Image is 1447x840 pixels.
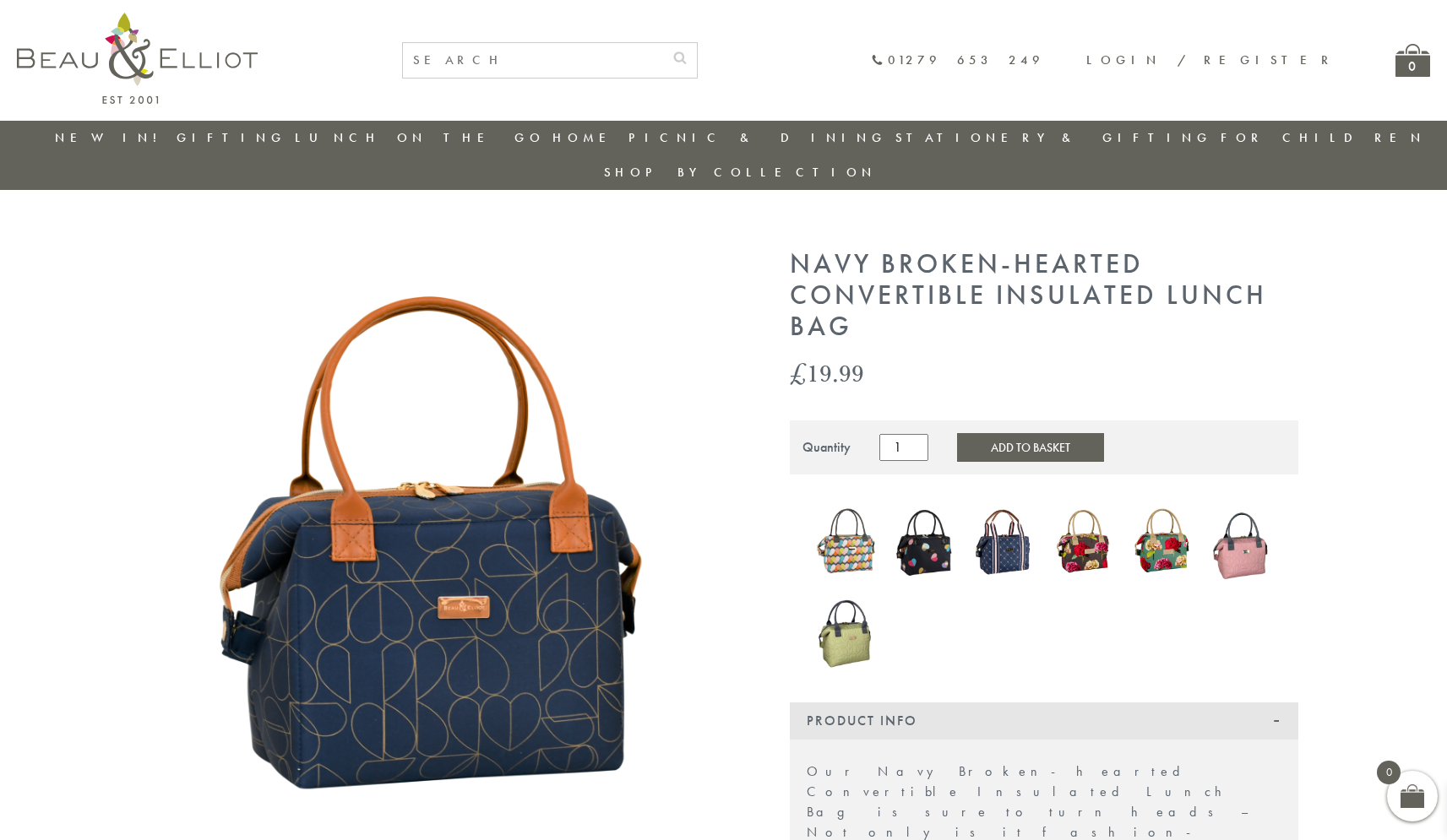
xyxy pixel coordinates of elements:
[815,588,878,677] a: Oxford quilted lunch bag pistachio
[1053,504,1115,583] a: Sarah Kelleher Lunch Bag Dark Stone
[1210,500,1273,583] img: Oxford quilted lunch bag mallow
[1131,500,1194,587] a: Sarah Kelleher convertible lunch bag teal
[815,502,878,582] img: Carnaby eclipse convertible lunch bag
[790,355,864,390] bdi: 19.99
[177,129,286,146] a: Gifting
[894,500,956,584] img: Emily convertible lunch bag
[790,355,807,390] span: £
[295,129,545,146] a: Lunch On The Go
[1053,504,1115,580] img: Sarah Kelleher Lunch Bag Dark Stone
[1221,129,1426,146] a: For Children
[604,164,877,181] a: Shop by collection
[17,13,258,104] img: logo
[790,702,1298,740] div: Product Info
[628,129,887,146] a: Picnic & Dining
[895,129,1212,146] a: Stationery & Gifting
[802,440,851,455] div: Quantity
[552,129,620,146] a: Home
[1377,761,1401,784] span: 0
[815,502,878,585] a: Carnaby eclipse convertible lunch bag
[815,588,878,674] img: Oxford quilted lunch bag pistachio
[1086,51,1336,68] a: Login / Register
[871,53,1044,68] a: 01279 653 249
[150,249,741,840] img: Convertible lunch bag Monochrome Tile 7L Luxury Insulated Lunch Tote
[957,433,1104,462] button: Add to Basket
[894,500,956,588] a: Emily convertible lunch bag
[790,249,1298,342] h1: Navy Broken-hearted Convertible Insulated Lunch Bag
[1395,44,1430,77] a: 0
[1210,500,1273,587] a: Oxford quilted lunch bag mallow
[879,434,928,461] input: Product quantity
[403,43,663,78] input: SEARCH
[55,129,168,146] a: New in!
[973,504,1036,579] img: Monogram Midnight Convertible Lunch Bag
[1131,500,1194,583] img: Sarah Kelleher convertible lunch bag teal
[973,504,1036,583] a: Monogram Midnight Convertible Lunch Bag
